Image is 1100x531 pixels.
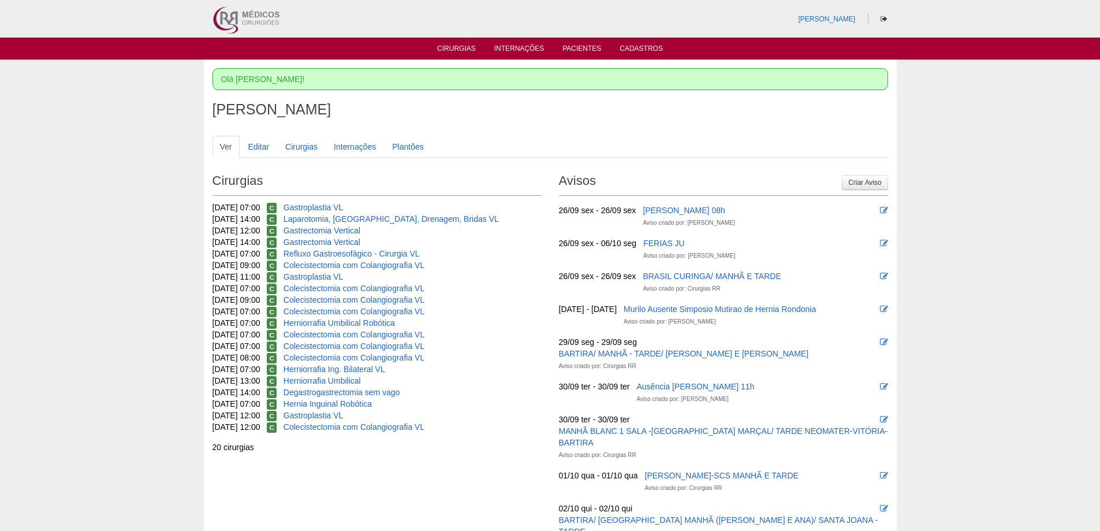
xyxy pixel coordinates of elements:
span: Confirmada [267,399,277,410]
span: [DATE] 09:00 [212,295,260,305]
span: [DATE] 08:00 [212,353,260,362]
a: Laparotomia, [GEOGRAPHIC_DATA], Drenagem, Bridas VL [284,214,499,224]
div: 26/09 sex - 06/10 seg [559,237,637,249]
span: Confirmada [267,284,277,294]
a: Colecistectomia com Colangiografia VL [284,307,424,316]
div: Aviso criado por: Cirurgias RR [559,450,636,461]
span: Confirmada [267,411,277,421]
span: [DATE] 07:00 [212,249,260,258]
div: [DATE] - [DATE] [559,303,617,315]
a: Herniorrafia Umbilical [284,376,361,385]
div: 02/10 qui - 02/10 qui [559,503,633,514]
a: Ver [212,136,240,158]
a: Gastrectomia Vertical [284,237,360,247]
span: [DATE] 07:00 [212,318,260,328]
span: Confirmada [267,318,277,329]
span: [DATE] 07:00 [212,284,260,293]
h2: Cirurgias [212,169,542,196]
a: Internações [326,136,383,158]
a: Plantões [385,136,431,158]
span: [DATE] 14:00 [212,237,260,247]
i: Editar [880,504,888,513]
span: [DATE] 07:00 [212,307,260,316]
span: [DATE] 13:00 [212,376,260,385]
a: Gastroplastia VL [284,203,344,212]
span: [DATE] 12:00 [212,411,260,420]
div: Aviso criado por: Cirurgias RR [643,283,720,295]
span: Confirmada [267,249,277,259]
span: Confirmada [267,203,277,213]
a: MANHÃ BLANC 1 SALA -[GEOGRAPHIC_DATA] MARÇAL/ TARDE NEOMATER-VITÓRIA-BARTIRA [559,426,888,447]
span: Confirmada [267,330,277,340]
a: Pacientes [562,44,601,56]
span: [DATE] 07:00 [212,203,260,212]
a: Ausência [PERSON_NAME] 11h [636,382,754,391]
div: Aviso criado por: [PERSON_NAME] [643,250,735,262]
span: [DATE] 09:00 [212,261,260,270]
div: 01/10 qua - 01/10 qua [559,470,638,481]
span: Confirmada [267,376,277,387]
span: Confirmada [267,226,277,236]
span: Confirmada [267,388,277,398]
a: BRASIL CURINGA/ MANHÃ E TARDE [643,272,781,281]
i: Sair [881,16,887,23]
a: [PERSON_NAME] 08h [643,206,725,215]
i: Editar [880,415,888,424]
a: Gastroplastia VL [284,411,344,420]
a: Cirurgias [437,44,476,56]
span: [DATE] 07:00 [212,399,260,409]
div: 20 cirurgias [212,441,542,453]
div: 30/09 ter - 30/09 ter [559,414,630,425]
span: Confirmada [267,237,277,248]
a: Colecistectomia com Colangiografia VL [284,341,424,351]
span: Confirmada [267,341,277,352]
a: Colecistectomia com Colangiografia VL [284,422,424,432]
span: [DATE] 12:00 [212,226,260,235]
span: Confirmada [267,365,277,375]
div: 29/09 seg - 29/09 seg [559,336,637,348]
div: Aviso criado por: Cirurgias RR [645,482,722,494]
a: [PERSON_NAME]-SCS MANHÃ E TARDE [645,471,799,480]
a: Refluxo Gastroesofágico - Cirurgia VL [284,249,420,258]
i: Editar [880,471,888,480]
span: Confirmada [267,353,277,363]
a: Colecistectomia com Colangiografia VL [284,330,424,339]
a: Gastroplastia VL [284,272,344,281]
a: Cirurgias [278,136,325,158]
a: Murilo Ausente Simposio Mutirao de Hernia Rondonia [624,305,816,314]
div: Aviso criado por: [PERSON_NAME] [636,393,728,405]
a: BARTIRA/ MANHÃ - TARDE/ [PERSON_NAME] E [PERSON_NAME] [559,349,809,358]
span: [DATE] 14:00 [212,214,260,224]
a: Hernia Inguinal Robótica [284,399,372,409]
a: Editar [241,136,277,158]
div: Aviso criado por: Cirurgias RR [559,361,636,372]
a: Criar Aviso [842,175,888,190]
span: Confirmada [267,307,277,317]
a: Cadastros [620,44,663,56]
a: Gastrectomia Vertical [284,226,360,235]
div: 30/09 ter - 30/09 ter [559,381,630,392]
span: Confirmada [267,261,277,271]
i: Editar [880,239,888,247]
span: Confirmada [267,214,277,225]
i: Editar [880,338,888,346]
i: Editar [880,383,888,391]
i: Editar [880,206,888,214]
span: [DATE] 12:00 [212,422,260,432]
div: Olá [PERSON_NAME]! [212,68,888,90]
h1: [PERSON_NAME] [212,102,888,117]
span: [DATE] 11:00 [212,272,260,281]
span: [DATE] 14:00 [212,388,260,397]
i: Editar [880,272,888,280]
div: Aviso criado por: [PERSON_NAME] [624,316,715,328]
div: Aviso criado por: [PERSON_NAME] [643,217,734,229]
span: [DATE] 07:00 [212,365,260,374]
a: Internações [494,44,545,56]
a: FERIAS JU [643,239,685,248]
span: [DATE] 07:00 [212,341,260,351]
span: [DATE] 07:00 [212,330,260,339]
a: Herniorrafia Umbilical Robótica [284,318,395,328]
a: Colecistectomia com Colangiografia VL [284,295,424,305]
h2: Avisos [559,169,888,196]
div: 26/09 sex - 26/09 sex [559,205,636,216]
